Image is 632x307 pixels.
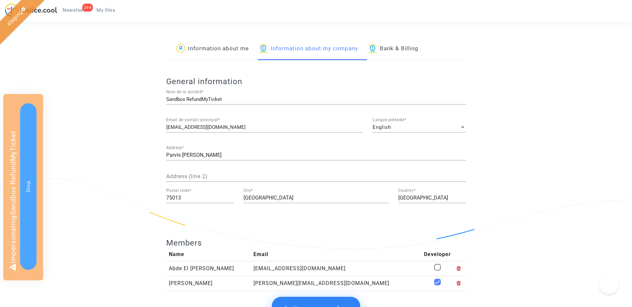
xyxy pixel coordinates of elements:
span: My files [96,7,115,13]
th: Name [166,248,251,261]
a: staging [5,9,24,27]
img: jc-logo.svg [5,3,57,17]
td: [EMAIL_ADDRESS][DOMAIN_NAME] [251,261,421,276]
td: Abde El [PERSON_NAME] [166,261,251,276]
th: Developer [421,248,454,261]
img: icon-passager.svg [176,44,185,53]
iframe: Help Scout Beacon - Open [599,274,619,294]
h3: General information [166,77,466,86]
div: 294 [82,4,93,12]
span: English [373,124,391,130]
a: Bank & Billing [368,38,418,60]
span: Newsfeed [63,7,86,13]
button: Stop [20,103,37,270]
div: Impersonating [3,94,43,280]
img: icon-banque.svg [259,44,268,53]
a: My files [91,5,120,15]
td: [PERSON_NAME] [166,276,251,291]
td: [PERSON_NAME][EMAIL_ADDRESS][DOMAIN_NAME] [251,276,421,291]
th: Email [251,248,421,261]
a: Information about my company [259,38,358,60]
h3: Members [166,238,466,248]
img: icon-banque.svg [368,44,377,53]
a: Information about me [176,38,249,60]
span: Stop [25,181,31,192]
a: 294Newsfeed [57,5,91,15]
